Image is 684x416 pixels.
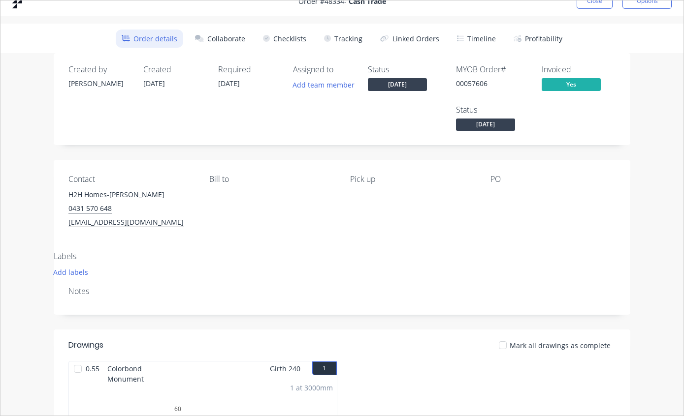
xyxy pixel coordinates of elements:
div: Drawings [68,339,103,351]
button: Order details [116,30,184,48]
div: Contact [68,175,194,184]
span: [DATE] [456,119,515,131]
button: Timeline [451,30,502,48]
div: [PERSON_NAME] [68,78,128,89]
div: Notes [68,287,616,296]
div: PO [490,175,616,184]
div: 1 at 3000mm [290,383,333,393]
div: Assigned to [293,65,352,74]
div: Invoiced [542,65,616,74]
span: Colorbond Monument [103,361,172,379]
button: [DATE] [368,78,427,93]
span: 0.55 [82,361,103,379]
div: MYOB Order # [456,65,530,74]
button: Checklists [257,30,312,48]
div: Created by [68,65,128,74]
div: Pick up [350,175,475,184]
button: Linked Orders [374,30,445,48]
button: Add labels [48,266,94,279]
span: [DATE] [143,79,165,88]
div: Status [368,65,427,74]
span: Girth 240 [270,361,300,376]
div: Labels [54,252,285,261]
div: Created [143,65,202,74]
div: 00057606 [456,78,530,89]
div: Required [218,65,277,74]
span: [DATE] [218,79,240,88]
div: H2H Homes-[PERSON_NAME]0431 570 648[EMAIL_ADDRESS][DOMAIN_NAME] [68,188,194,229]
button: Profitability [508,30,568,48]
button: Collaborate [189,30,251,48]
span: Yes [542,78,601,90]
button: Add team member [293,78,360,91]
button: 1 [312,361,337,375]
div: Bill to [209,175,334,184]
button: [DATE] [456,119,515,133]
button: Add team member [288,78,360,91]
span: Mark all drawings as complete [510,340,611,351]
button: Tracking [318,30,368,48]
div: Status [456,105,530,115]
span: [DATE] [368,78,427,90]
div: H2H Homes-[PERSON_NAME] [68,188,194,202]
